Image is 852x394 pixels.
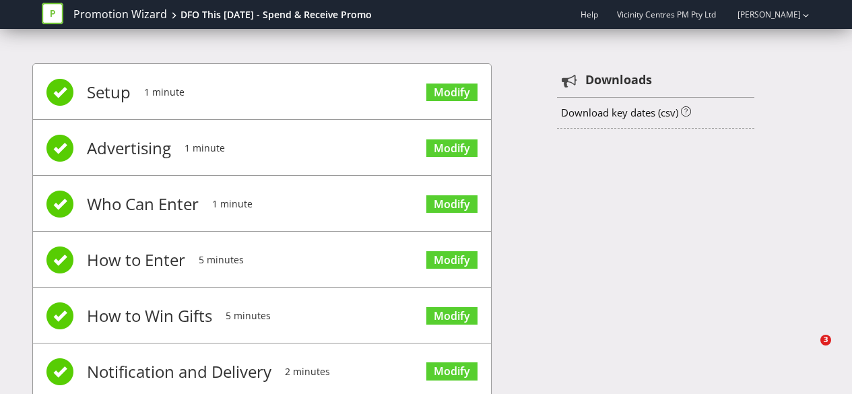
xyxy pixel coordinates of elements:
[426,307,478,325] a: Modify
[820,335,831,346] span: 3
[87,233,185,287] span: How to Enter
[226,289,271,343] span: 5 minutes
[581,9,598,20] a: Help
[87,289,212,343] span: How to Win Gifts
[426,139,478,158] a: Modify
[561,106,678,119] a: Download key dates (csv)
[426,84,478,102] a: Modify
[185,121,225,175] span: 1 minute
[144,65,185,119] span: 1 minute
[724,9,801,20] a: [PERSON_NAME]
[617,9,716,20] span: Vicinity Centres PM Pty Ltd
[793,335,825,367] iframe: Intercom live chat
[87,177,199,231] span: Who Can Enter
[562,73,577,88] tspan: 
[426,251,478,269] a: Modify
[199,233,244,287] span: 5 minutes
[585,71,652,89] strong: Downloads
[87,65,131,119] span: Setup
[73,7,167,22] a: Promotion Wizard
[87,121,171,175] span: Advertising
[426,362,478,381] a: Modify
[426,195,478,214] a: Modify
[212,177,253,231] span: 1 minute
[181,8,372,22] div: DFO This [DATE] - Spend & Receive Promo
